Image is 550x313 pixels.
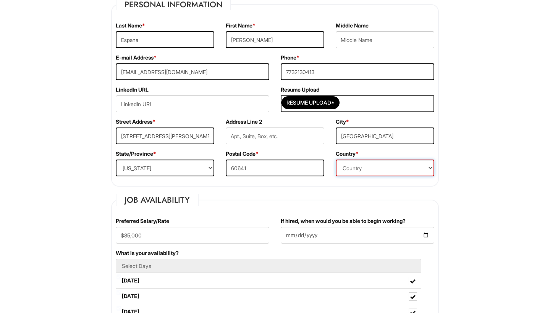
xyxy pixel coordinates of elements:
label: Address Line 2 [226,118,262,126]
label: First Name [226,22,256,29]
label: Street Address [116,118,155,126]
label: LinkedIn URL [116,86,149,94]
input: LinkedIn URL [116,95,269,112]
label: [DATE] [116,273,421,288]
input: Phone [281,63,434,80]
label: Resume Upload [281,86,319,94]
h5: Select Days [122,263,415,269]
input: Last Name [116,31,214,48]
label: [DATE] [116,289,421,304]
label: State/Province [116,150,156,158]
legend: Job Availability [116,194,199,206]
label: City [336,118,349,126]
label: What is your availability? [116,249,179,257]
label: Country [336,150,359,158]
input: E-mail Address [116,63,269,80]
label: Postal Code [226,150,259,158]
button: Resume Upload*Resume Upload* [281,96,340,109]
label: Middle Name [336,22,369,29]
label: E-mail Address [116,54,157,61]
input: Street Address [116,127,214,144]
select: State/Province [116,160,214,176]
input: Postal Code [226,160,324,176]
label: Phone [281,54,299,61]
input: Middle Name [336,31,434,48]
label: Last Name [116,22,145,29]
select: Country [336,160,434,176]
label: If hired, when would you be able to begin working? [281,217,406,225]
input: Apt., Suite, Box, etc. [226,127,324,144]
label: Preferred Salary/Rate [116,217,169,225]
input: First Name [226,31,324,48]
input: City [336,127,434,144]
input: Preferred Salary/Rate [116,227,269,244]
